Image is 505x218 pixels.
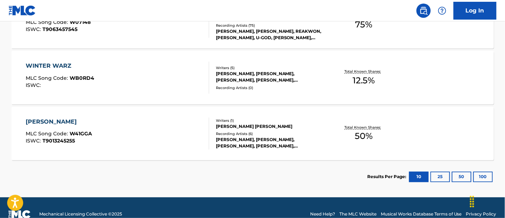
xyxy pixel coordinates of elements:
[430,172,450,182] button: 25
[26,62,94,70] div: WINTER WARZ
[473,172,493,182] button: 100
[416,4,431,18] a: Public Search
[26,82,42,88] span: ISWC :
[419,6,428,15] img: search
[216,118,324,123] div: Writers ( 1 )
[469,184,505,218] iframe: Chat Widget
[216,137,324,150] div: [PERSON_NAME], [PERSON_NAME], [PERSON_NAME], [PERSON_NAME], [PERSON_NAME]
[42,26,77,32] span: T9063457545
[353,74,375,87] span: 12.5 %
[466,211,496,218] a: Privacy Policy
[438,6,446,15] img: help
[26,75,70,81] span: MLC Song Code :
[26,118,92,126] div: [PERSON_NAME]
[454,2,496,20] a: Log In
[9,5,36,16] img: MLC Logo
[216,123,324,130] div: [PERSON_NAME] [PERSON_NAME]
[355,130,373,143] span: 50 %
[70,131,92,137] span: W41GGA
[345,125,383,130] p: Total Known Shares:
[216,65,324,71] div: Writers ( 5 )
[11,51,494,104] a: WINTER WARZMLC Song Code:WB0RD4ISWC:Writers (5)[PERSON_NAME], [PERSON_NAME], [PERSON_NAME], [PERS...
[70,19,91,25] span: W07148
[216,28,324,41] div: [PERSON_NAME], [PERSON_NAME], REAKWON, [PERSON_NAME], U-GOD, [PERSON_NAME], [PERSON_NAME] "[PERSO...
[216,71,324,83] div: [PERSON_NAME], [PERSON_NAME], [PERSON_NAME], [PERSON_NAME], [PERSON_NAME]
[42,138,75,144] span: T9013245255
[355,18,372,31] span: 75 %
[26,138,42,144] span: ISWC :
[11,107,494,160] a: [PERSON_NAME]MLC Song Code:W41GGAISWC:T9013245255Writers (1)[PERSON_NAME] [PERSON_NAME]Recording ...
[26,26,42,32] span: ISWC :
[345,69,383,74] p: Total Known Shares:
[216,85,324,90] div: Recording Artists ( 0 )
[216,131,324,137] div: Recording Artists ( 6 )
[310,211,335,218] a: Need Help?
[26,131,70,137] span: MLC Song Code :
[39,211,122,218] span: Mechanical Licensing Collective © 2025
[452,172,471,182] button: 50
[339,211,377,218] a: The MLC Website
[409,172,429,182] button: 10
[368,174,408,180] p: Results Per Page:
[26,19,70,25] span: MLC Song Code :
[466,191,478,212] div: Drag
[70,75,94,81] span: WB0RD4
[381,211,462,218] a: Musical Works Database Terms of Use
[216,23,324,28] div: Recording Artists ( 75 )
[435,4,449,18] div: Help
